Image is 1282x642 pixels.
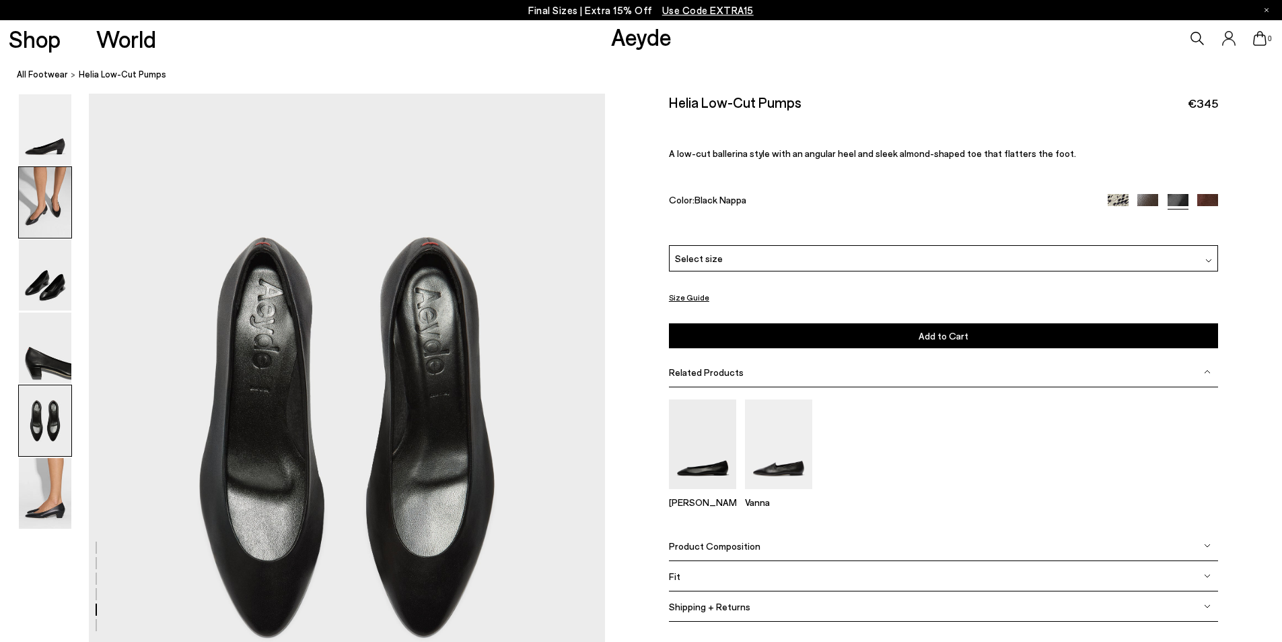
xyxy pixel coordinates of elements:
nav: breadcrumb [17,57,1282,94]
button: Add to Cart [669,323,1218,348]
img: svg%3E [1204,603,1211,610]
a: Shop [9,27,61,51]
img: svg%3E [1204,542,1211,549]
img: Vanna Almond-Toe Loafers [745,399,812,489]
img: svg%3E [1204,368,1211,375]
a: 0 [1253,31,1267,46]
img: Helia Low-Cut Pumps - Image 5 [19,385,71,456]
a: World [96,27,156,51]
div: Color: [669,194,1090,210]
span: Navigate to /collections/ss25-final-sizes [662,4,754,16]
img: svg%3E [1204,573,1211,579]
p: Vanna [745,496,812,508]
p: A low-cut ballerina style with an angular heel and sleek almond-shaped toe that flatters the foot. [669,148,1218,159]
img: Ellie Almond-Toe Flats [669,399,736,489]
span: Related Products [669,366,744,378]
a: Ellie Almond-Toe Flats [PERSON_NAME] [669,480,736,508]
span: €345 [1188,95,1218,112]
span: Shipping + Returns [669,601,750,612]
img: svg%3E [1205,257,1212,264]
a: Aeyde [611,22,672,51]
span: Add to Cart [919,330,968,342]
span: Black Nappa [695,194,746,205]
a: All Footwear [17,67,68,82]
button: Size Guide [669,289,709,306]
h2: Helia Low-Cut Pumps [669,94,802,110]
p: Final Sizes | Extra 15% Off [528,2,754,19]
img: Helia Low-Cut Pumps - Image 4 [19,313,71,383]
span: Fit [669,571,680,582]
span: 0 [1267,35,1273,42]
span: Product Composition [669,540,760,552]
a: Vanna Almond-Toe Loafers Vanna [745,480,812,508]
img: Helia Low-Cut Pumps - Image 3 [19,240,71,311]
span: Select size [675,251,723,265]
img: Helia Low-Cut Pumps - Image 2 [19,167,71,238]
p: [PERSON_NAME] [669,496,736,508]
img: Helia Low-Cut Pumps - Image 1 [19,94,71,165]
span: Helia Low-Cut Pumps [79,67,166,82]
img: Helia Low-Cut Pumps - Image 6 [19,458,71,529]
